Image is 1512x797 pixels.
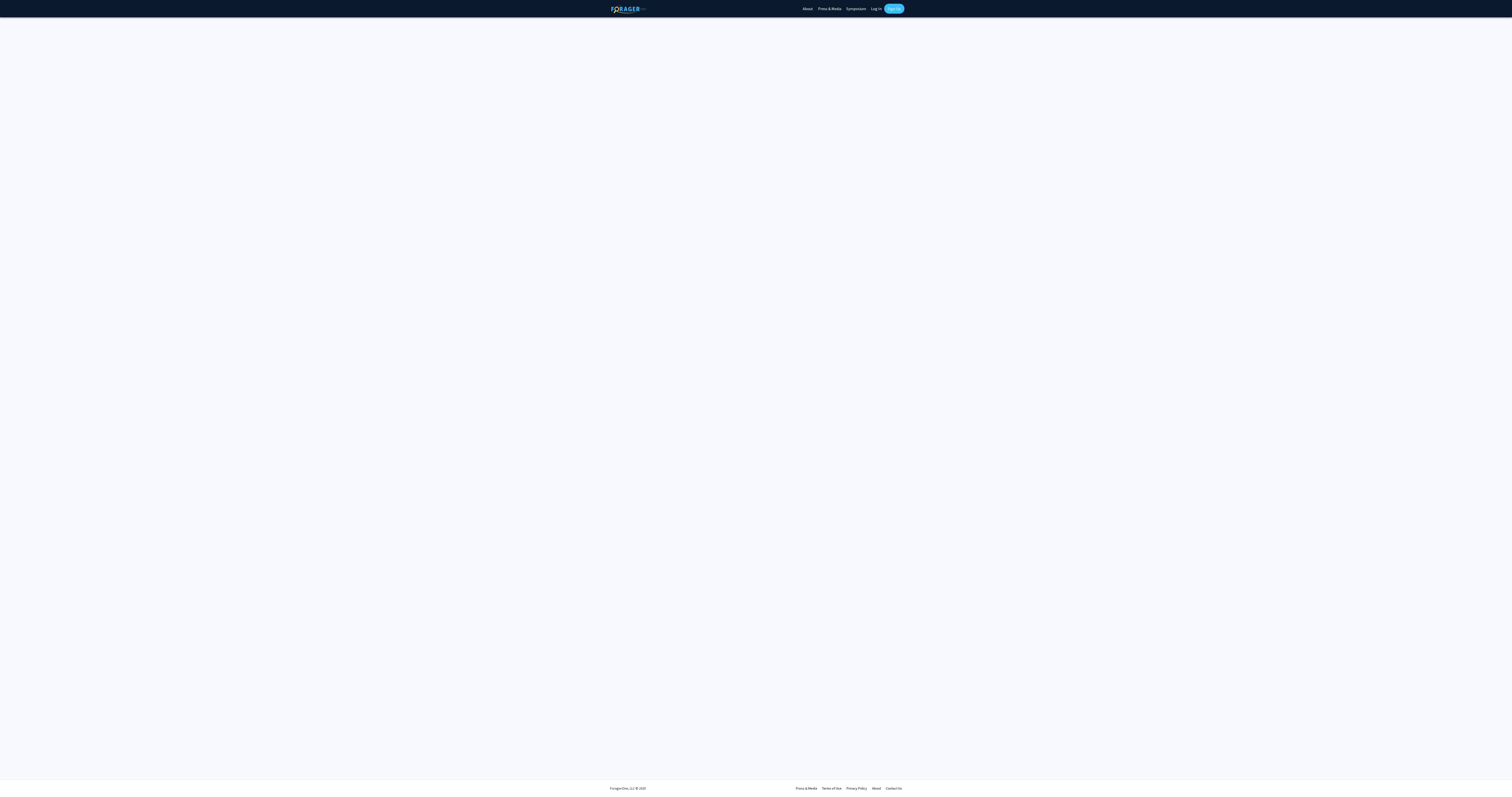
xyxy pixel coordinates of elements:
[847,786,867,791] a: Privacy Policy
[610,780,646,797] div: ForagerOne, LLC © 2025
[872,786,881,791] a: About
[822,786,842,791] a: Terms of Use
[796,786,817,791] a: Press & Media
[611,5,646,13] img: ForagerOne Logo
[886,786,902,791] a: Contact Us
[884,4,904,14] a: Sign Up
